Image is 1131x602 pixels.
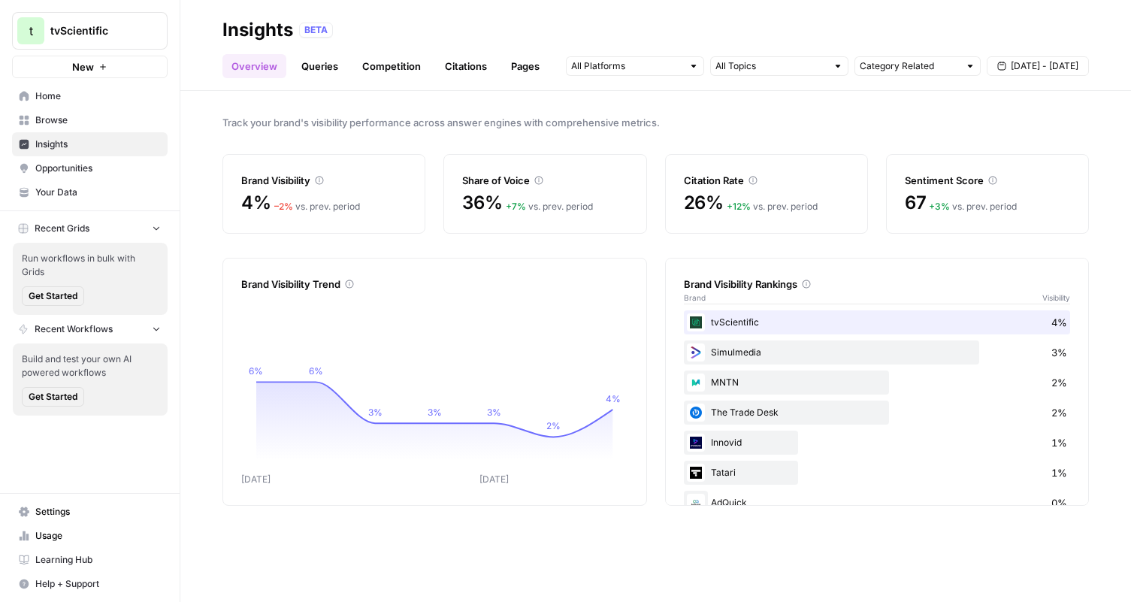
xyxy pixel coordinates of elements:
[12,180,168,204] a: Your Data
[12,84,168,108] a: Home
[22,352,159,380] span: Build and test your own AI powered workflows
[1051,345,1067,360] span: 3%
[12,156,168,180] a: Opportunities
[12,12,168,50] button: Workspace: tvScientific
[1051,315,1067,330] span: 4%
[860,59,959,74] input: Category Related
[241,277,628,292] div: Brand Visibility Trend
[1051,465,1067,480] span: 1%
[22,387,84,407] button: Get Started
[1051,435,1067,450] span: 1%
[12,56,168,78] button: New
[29,390,77,404] span: Get Started
[35,553,161,567] span: Learning Hub
[727,201,751,212] span: + 12 %
[29,289,77,303] span: Get Started
[715,59,827,74] input: All Topics
[436,54,496,78] a: Citations
[1051,405,1067,420] span: 2%
[606,393,621,404] tspan: 4%
[249,365,263,377] tspan: 6%
[12,548,168,572] a: Learning Hub
[35,162,161,175] span: Opportunities
[687,374,705,392] img: wbn1xfvo7f8azkgmj7brrj23s0r4
[22,286,84,306] button: Get Started
[222,54,286,78] a: Overview
[35,577,161,591] span: Help + Support
[35,113,161,127] span: Browse
[309,365,323,377] tspan: 6%
[687,434,705,452] img: lcu1f4ms8jzh89ffa7vlbdewgwez
[35,186,161,199] span: Your Data
[684,401,1071,425] div: The Trade Desk
[684,191,724,215] span: 26%
[12,132,168,156] a: Insights
[22,252,159,279] span: Run workflows in bulk with Grids
[506,200,593,213] div: vs. prev. period
[35,138,161,151] span: Insights
[299,23,333,38] div: BETA
[905,173,1070,188] div: Sentiment Score
[368,407,383,418] tspan: 3%
[1051,375,1067,390] span: 2%
[1042,292,1070,304] span: Visibility
[727,200,818,213] div: vs. prev. period
[571,59,682,74] input: All Platforms
[241,173,407,188] div: Brand Visibility
[684,371,1071,395] div: MNTN
[35,322,113,336] span: Recent Workflows
[12,108,168,132] a: Browse
[929,201,950,212] span: + 3 %
[29,22,33,40] span: t
[687,404,705,422] img: giuqpmfixmfbagiog0ur6kn8zne1
[35,529,161,543] span: Usage
[462,191,502,215] span: 36%
[1011,59,1078,73] span: [DATE] - [DATE]
[684,310,1071,334] div: tvScientific
[12,217,168,240] button: Recent Grids
[428,407,442,418] tspan: 3%
[687,464,705,482] img: xo4txml7rgss9ode3sd23f14wbit
[35,505,161,519] span: Settings
[462,173,627,188] div: Share of Voice
[222,115,1089,130] span: Track your brand's visibility performance across answer engines with comprehensive metrics.
[684,340,1071,365] div: Simulmedia
[684,292,706,304] span: Brand
[241,473,271,485] tspan: [DATE]
[684,461,1071,485] div: Tatari
[929,200,1017,213] div: vs. prev. period
[684,277,1071,292] div: Brand Visibility Rankings
[687,343,705,362] img: jva9d74bx3c4y3c9qm7049tpkofs
[12,318,168,340] button: Recent Workflows
[72,59,94,74] span: New
[1051,495,1067,510] span: 0%
[274,200,360,213] div: vs. prev. period
[12,500,168,524] a: Settings
[241,191,271,215] span: 4%
[353,54,430,78] a: Competition
[274,201,293,212] span: – 2 %
[506,201,526,212] span: + 7 %
[687,494,705,512] img: 6oawcj0vszzgtc3k4uw4a4koes2o
[222,18,293,42] div: Insights
[987,56,1089,76] button: [DATE] - [DATE]
[502,54,549,78] a: Pages
[684,491,1071,515] div: AdQuick
[905,191,927,215] span: 67
[35,222,89,235] span: Recent Grids
[684,173,849,188] div: Citation Rate
[546,420,561,431] tspan: 2%
[292,54,347,78] a: Queries
[687,313,705,331] img: 4qn8ldutrzw4z5941v6w2u3jpftk
[487,407,501,418] tspan: 3%
[479,473,509,485] tspan: [DATE]
[12,572,168,596] button: Help + Support
[684,431,1071,455] div: Innovid
[12,524,168,548] a: Usage
[35,89,161,103] span: Home
[50,23,141,38] span: tvScientific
